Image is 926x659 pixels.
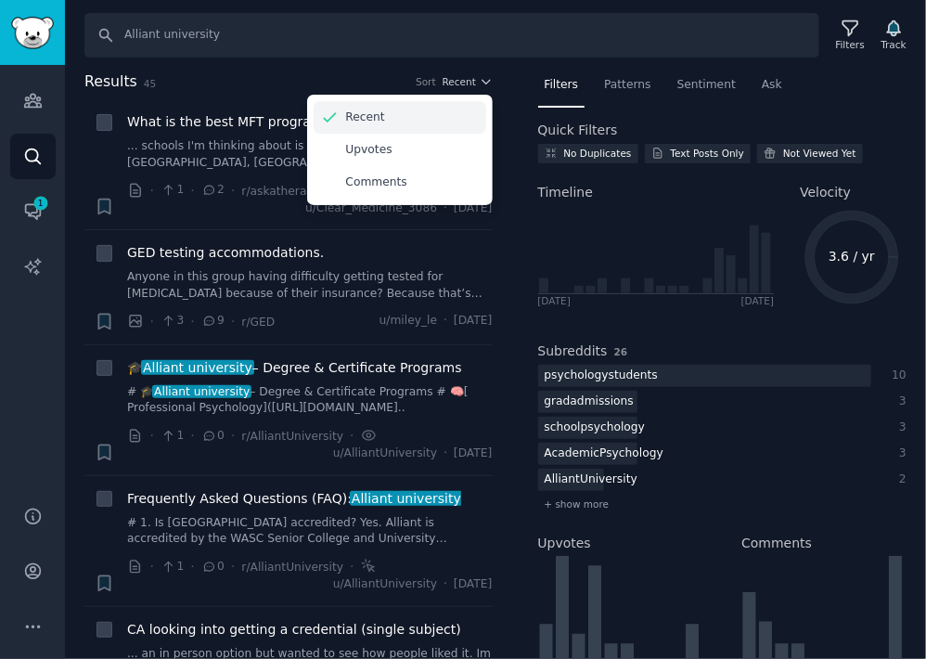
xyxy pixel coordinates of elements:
span: r/GED [241,316,275,329]
span: · [444,576,447,593]
div: 3 [891,446,907,462]
span: · [150,557,154,576]
div: Not Viewed Yet [783,147,856,160]
div: gradadmissions [538,391,641,414]
span: · [150,181,154,200]
span: Frequently Asked Questions (FAQ): [127,489,461,509]
div: No Duplicates [564,147,632,160]
span: · [231,181,235,200]
span: Alliant university [350,491,462,506]
h2: Quick Filters [538,121,618,140]
span: [DATE] [454,576,492,593]
span: 1 [32,197,49,210]
text: 3.6 / yr [829,249,875,264]
span: · [190,312,194,331]
a: ... schools I'm thinking about is Pepperdine, SDSU, [GEOGRAPHIC_DATA], [GEOGRAPHIC_DATA],Alliant ... [127,138,493,171]
div: AcademicPsychology [538,443,671,466]
span: Patterns [604,77,650,94]
span: · [190,181,194,200]
span: 0 [201,428,225,445]
span: · [150,426,154,446]
div: 3 [891,394,907,410]
a: GED testing accommodations. [127,243,324,263]
a: # 🎓Alliant university– Degree & Certificate Programs # 🧠[ Professional Psychology]([URL][DOMAIN_N... [127,384,493,417]
span: · [190,557,194,576]
p: Upvotes [346,142,392,159]
div: 3 [891,420,907,436]
span: u/AlliantUniversity [333,576,437,593]
span: Filters [545,77,579,94]
div: psychologystudents [538,365,665,388]
span: Velocity [800,183,851,202]
span: Sentiment [677,77,736,94]
a: Anyone in this group having difficulty getting tested for [MEDICAL_DATA] because of their insuran... [127,269,493,302]
span: · [444,446,447,462]
span: r/AlliantUniversity [241,430,343,443]
div: [DATE] [538,294,572,307]
span: 9 [201,313,225,329]
input: Search Keyword [84,13,819,58]
img: GummySearch logo [11,17,54,49]
span: · [231,426,235,446]
a: 🎓Alliant university– Degree & Certificate Programs [127,358,462,378]
span: 0 [201,559,225,575]
div: 10 [891,368,907,384]
span: · [350,557,354,576]
span: · [231,312,235,331]
span: Alliant university [152,385,251,398]
span: u/AlliantUniversity [333,446,437,462]
h2: Subreddits [538,342,608,361]
span: 3 [161,313,184,329]
a: # 1. Is [GEOGRAPHIC_DATA] accredited? Yes. Alliant is accredited by the WASC Senior College and U... [127,515,493,548]
span: Ask [762,77,782,94]
div: 2 [891,472,907,488]
span: 2 [201,182,225,199]
div: Track [881,38,907,51]
span: 26 [614,346,628,357]
span: u/Clear_Medicine_3086 [305,200,437,217]
span: · [350,426,354,446]
span: + show more [545,497,610,510]
span: 1 [161,182,184,199]
span: 1 [161,428,184,445]
h2: Upvotes [538,534,591,553]
span: · [190,426,194,446]
a: What is the best MFT program to attend? [127,112,394,132]
div: [DATE] [741,294,775,307]
span: · [444,313,447,329]
p: Recent [346,110,385,126]
a: Frequently Asked Questions (FAQ):Alliant university [127,489,461,509]
div: Sort [416,75,436,88]
span: [DATE] [454,446,492,462]
span: 1 [161,559,184,575]
span: · [231,557,235,576]
span: 45 [144,78,156,89]
span: Timeline [538,183,594,202]
p: Comments [346,174,407,191]
a: 1 [10,188,56,234]
span: Results [84,71,137,94]
span: r/askatherapist [241,185,327,198]
span: · [444,200,447,217]
div: Filters [836,38,865,51]
button: Track [875,16,913,55]
div: schoolpsychology [538,417,652,440]
a: CA looking into getting a credential (single subject) [127,620,461,640]
span: [DATE] [454,313,492,329]
div: Text Posts Only [671,147,744,160]
div: AlliantUniversity [538,469,644,492]
h2: Comments [741,534,812,553]
span: r/AlliantUniversity [241,561,343,574]
span: · [150,312,154,331]
span: [DATE] [454,200,492,217]
span: 🎓 – Degree & Certificate Programs [127,358,462,378]
span: Recent [443,75,476,88]
span: u/miley_le [379,313,437,329]
button: Recent [443,75,493,88]
span: Alliant university [141,360,253,375]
